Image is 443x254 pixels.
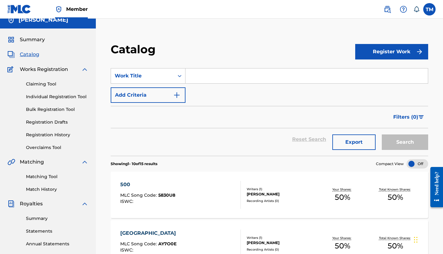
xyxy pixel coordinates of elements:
[247,187,316,191] div: Writers ( 1 )
[158,241,177,247] span: AY7O0E
[81,158,88,166] img: expand
[412,224,443,254] iframe: Chat Widget
[26,186,88,193] a: Match History
[26,144,88,151] a: Overclaims Tool
[384,6,391,13] img: search
[332,236,353,240] p: Your Shares:
[26,81,88,87] a: Claiming Tool
[26,228,88,234] a: Statements
[400,6,407,13] img: help
[247,199,316,203] div: Recording Artists ( 0 )
[55,6,62,13] img: Top Rightsholder
[173,91,181,99] img: 9d2ae6d4665cec9f34b9.svg
[81,66,88,73] img: expand
[7,158,15,166] img: Matching
[81,200,88,208] img: expand
[335,240,350,252] span: 50 %
[120,230,179,237] div: [GEOGRAPHIC_DATA]
[393,113,418,121] span: Filters ( 0 )
[111,68,428,156] form: Search Form
[379,187,412,192] p: Total Known Shares:
[111,161,157,167] p: Showing 1 - 10 of 15 results
[413,6,420,12] div: Notifications
[416,48,423,55] img: f7272a7cc735f4ea7f67.svg
[111,87,185,103] button: Add Criteria
[26,241,88,247] a: Annual Statements
[115,72,170,80] div: Work Title
[66,6,88,13] span: Member
[26,94,88,100] a: Individual Registration Tool
[120,241,158,247] span: MLC Song Code :
[111,42,159,56] h2: Catalog
[247,191,316,197] div: [PERSON_NAME]
[158,192,175,198] span: 5830U8
[120,247,135,253] span: ISWC :
[247,235,316,240] div: Writers ( 1 )
[7,51,39,58] a: CatalogCatalog
[111,172,428,218] a: 500MLC Song Code:5830U8ISWC:Writers (1)[PERSON_NAME]Recording Artists (0)Your Shares:50%Total Kno...
[388,192,403,203] span: 50 %
[332,134,376,150] button: Export
[120,181,175,188] div: 500
[20,51,39,58] span: Catalog
[7,66,15,73] img: Works Registration
[397,3,410,15] div: Help
[332,187,353,192] p: Your Shares:
[426,161,443,214] iframe: Resource Center
[247,247,316,252] div: Recording Artists ( 0 )
[26,106,88,113] a: Bulk Registration Tool
[7,36,15,43] img: Summary
[20,200,43,208] span: Royalties
[26,173,88,180] a: Matching Tool
[20,66,68,73] span: Works Registration
[20,36,45,43] span: Summary
[120,192,158,198] span: MLC Song Code :
[26,132,88,138] a: Registration History
[19,16,68,24] h5: Tyler Macklin
[26,119,88,125] a: Registration Drafts
[335,192,350,203] span: 50 %
[419,115,424,119] img: filter
[390,109,428,125] button: Filters (0)
[247,240,316,246] div: [PERSON_NAME]
[414,230,418,249] div: Drag
[7,16,15,24] img: Accounts
[20,158,44,166] span: Matching
[7,36,45,43] a: SummarySummary
[120,199,135,204] span: ISWC :
[7,5,31,14] img: MLC Logo
[7,51,15,58] img: Catalog
[379,236,412,240] p: Total Known Shares:
[26,215,88,222] a: Summary
[423,3,436,15] div: User Menu
[381,3,394,15] a: Public Search
[355,44,428,59] button: Register Work
[7,200,15,208] img: Royalties
[388,240,403,252] span: 50 %
[376,161,404,167] span: Compact View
